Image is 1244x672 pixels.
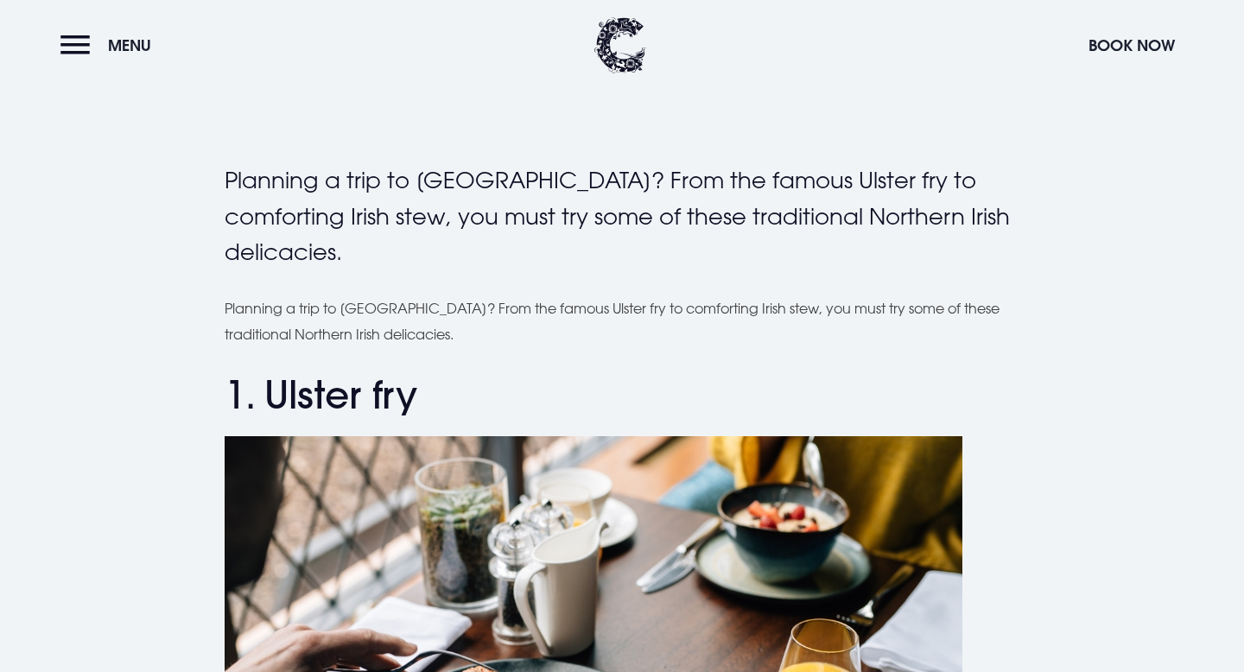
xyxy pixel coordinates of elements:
button: Book Now [1080,27,1184,64]
img: Clandeboye Lodge [594,17,646,73]
p: Planning a trip to [GEOGRAPHIC_DATA]? From the famous Ulster fry to comforting Irish stew, you mu... [225,162,1019,270]
h2: 1. Ulster fry [225,372,1019,418]
button: Menu [60,27,160,64]
p: Planning a trip to [GEOGRAPHIC_DATA]? From the famous Ulster fry to comforting Irish stew, you mu... [225,295,1019,348]
span: Menu [108,35,151,55]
